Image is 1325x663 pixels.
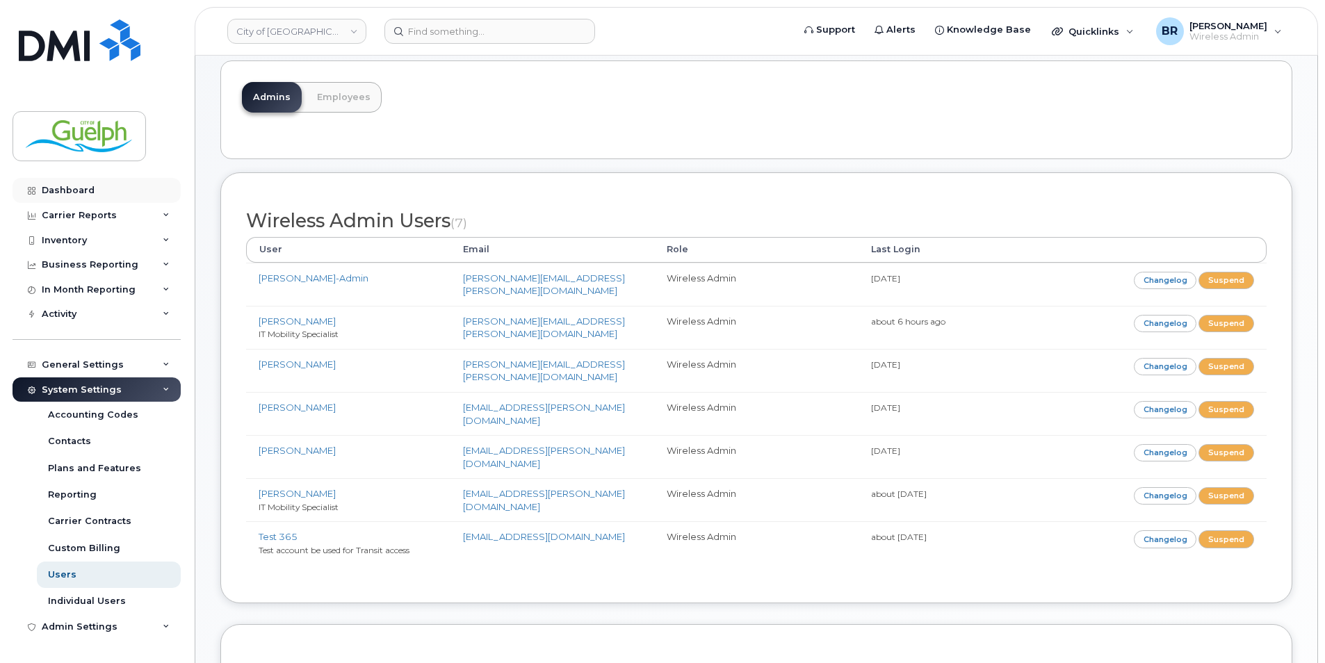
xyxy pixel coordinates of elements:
th: Email [450,237,655,262]
span: Quicklinks [1068,26,1119,37]
a: [PERSON_NAME][EMAIL_ADDRESS][PERSON_NAME][DOMAIN_NAME] [463,272,625,297]
td: Wireless Admin [654,478,859,521]
a: [PERSON_NAME][EMAIL_ADDRESS][PERSON_NAME][DOMAIN_NAME] [463,316,625,340]
small: [DATE] [871,273,900,284]
small: IT Mobility Specialist [259,502,339,512]
span: Support [816,23,855,37]
td: Wireless Admin [654,435,859,478]
small: Test account be used for Transit access [259,545,409,555]
small: (7) [450,215,467,230]
a: [PERSON_NAME]-Admin [259,272,368,284]
a: [EMAIL_ADDRESS][PERSON_NAME][DOMAIN_NAME] [463,445,625,469]
a: Support [795,16,865,44]
th: Last Login [859,237,1063,262]
a: Suspend [1198,487,1254,505]
a: Changelog [1134,272,1197,289]
a: Suspend [1198,444,1254,461]
a: Suspend [1198,530,1254,548]
a: [EMAIL_ADDRESS][PERSON_NAME][DOMAIN_NAME] [463,402,625,426]
div: Brendan Raftis [1146,17,1292,45]
small: [DATE] [871,402,900,413]
td: Wireless Admin [654,263,859,306]
a: [PERSON_NAME] [259,445,336,456]
a: Suspend [1198,315,1254,332]
small: [DATE] [871,445,900,456]
a: Changelog [1134,358,1197,375]
a: Changelog [1134,401,1197,418]
td: Wireless Admin [654,521,859,564]
a: Changelog [1134,315,1197,332]
small: IT Mobility Specialist [259,329,339,339]
a: Alerts [865,16,925,44]
a: Suspend [1198,358,1254,375]
a: [PERSON_NAME] [259,316,336,327]
span: BR [1162,23,1178,40]
th: User [246,237,450,262]
a: [PERSON_NAME] [259,488,336,499]
td: Wireless Admin [654,392,859,435]
span: Knowledge Base [947,23,1031,37]
span: Wireless Admin [1189,31,1267,42]
a: City of Guelph [227,19,366,44]
a: [PERSON_NAME][EMAIL_ADDRESS][PERSON_NAME][DOMAIN_NAME] [463,359,625,383]
a: [EMAIL_ADDRESS][PERSON_NAME][DOMAIN_NAME] [463,488,625,512]
span: [PERSON_NAME] [1189,20,1267,31]
h2: Wireless Admin Users [246,211,1267,231]
small: [DATE] [871,359,900,370]
a: Changelog [1134,530,1197,548]
th: Role [654,237,859,262]
small: about [DATE] [871,489,927,499]
a: [PERSON_NAME] [259,359,336,370]
a: Suspend [1198,401,1254,418]
a: Admins [242,82,302,113]
small: about [DATE] [871,532,927,542]
a: Knowledge Base [925,16,1041,44]
small: about 6 hours ago [871,316,945,327]
a: Changelog [1134,444,1197,461]
a: [EMAIL_ADDRESS][DOMAIN_NAME] [463,531,625,542]
a: Suspend [1198,272,1254,289]
a: Test 365 [259,531,298,542]
span: Alerts [886,23,916,37]
a: Employees [306,82,382,113]
a: Changelog [1134,487,1197,505]
div: Quicklinks [1042,17,1144,45]
td: Wireless Admin [654,349,859,392]
td: Wireless Admin [654,306,859,349]
input: Find something... [384,19,595,44]
a: [PERSON_NAME] [259,402,336,413]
